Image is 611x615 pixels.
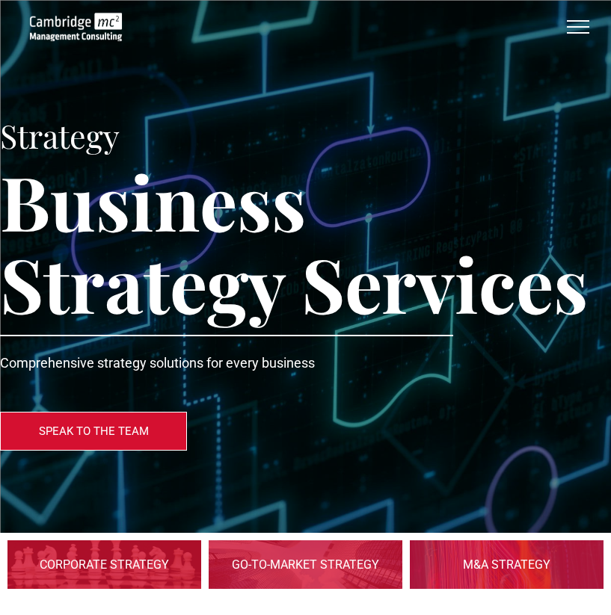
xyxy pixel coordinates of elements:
[209,540,402,589] a: Digital Infrastructure | Go-to-Market Strategy | Cambridge Management Consulting
[410,540,604,589] a: Digital Infrastructure | M&A Strategy | Cambridge Management Consulting
[30,13,122,41] img: Cambridge Management Logo, digital infrastructure
[39,412,149,450] span: SPEAK TO THE TEAM
[7,540,201,589] a: Digital Infrastructure | Corporate Strategy | Cambridge Management Consulting
[559,7,598,46] button: menu
[30,15,122,31] a: Digital Infrastructure | Business Strategy Services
